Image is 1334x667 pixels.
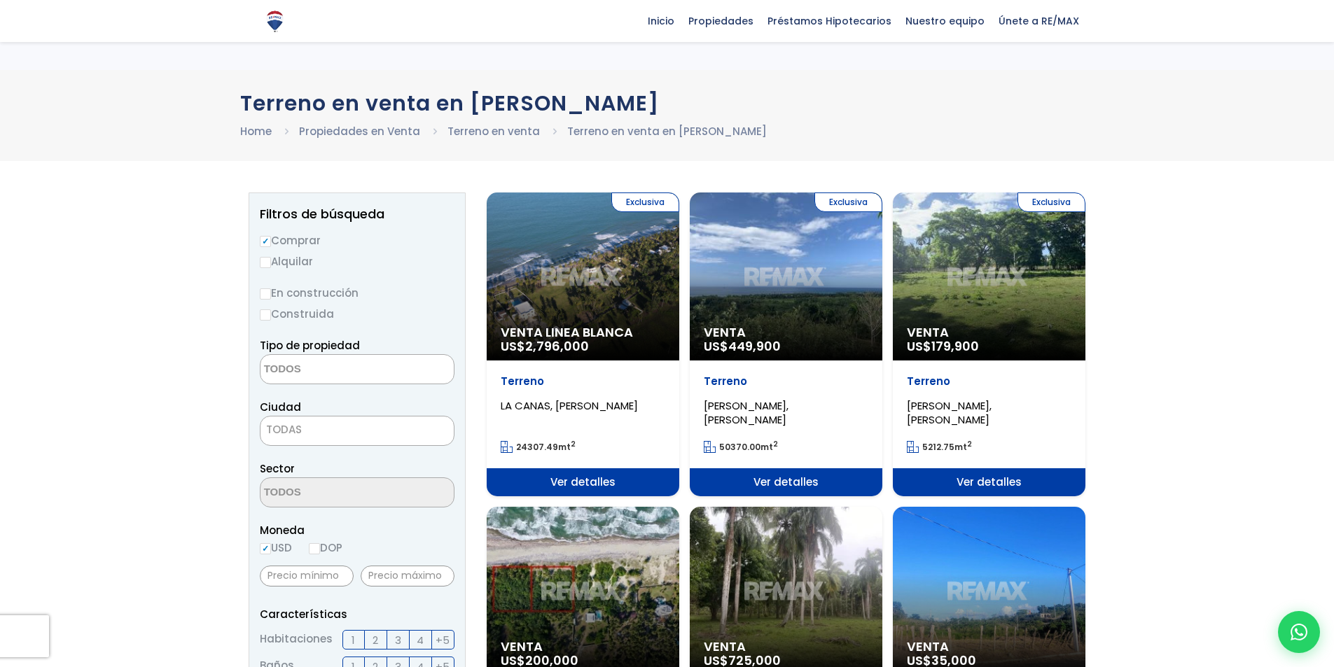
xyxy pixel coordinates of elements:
sup: 2 [773,439,778,449]
span: Ver detalles [487,468,679,496]
sup: 2 [967,439,972,449]
h1: Terreno en venta en [PERSON_NAME] [240,91,1095,115]
span: Inicio [641,10,681,31]
span: [PERSON_NAME], [PERSON_NAME] [704,398,788,427]
span: TODAS [266,422,302,437]
li: Terreno en venta en [PERSON_NAME] [567,122,767,140]
textarea: Search [260,478,396,508]
span: Nuestro equipo [898,10,992,31]
a: Exclusiva Venta Linea Blanca US$2,796,000 Terreno LA CANAS, [PERSON_NAME] 24307.49mt2 Ver detalles [487,192,679,496]
span: Ver detalles [893,468,1085,496]
span: Habitaciones [260,630,333,650]
label: Construida [260,305,454,323]
sup: 2 [571,439,576,449]
p: Terreno [501,374,665,388]
span: 449,900 [728,337,781,355]
span: LA CANAS, [PERSON_NAME] [501,398,638,413]
span: Sector [260,461,295,476]
span: Venta [704,640,868,654]
span: Ciudad [260,400,301,414]
input: En construcción [260,288,271,300]
span: 5212.75 [922,441,954,453]
p: Terreno [907,374,1071,388]
label: En construcción [260,284,454,302]
img: Logo de REMAX [263,9,287,34]
label: Comprar [260,232,454,249]
a: Home [240,124,272,139]
span: Venta [907,640,1071,654]
span: Únete a RE/MAX [992,10,1086,31]
span: US$ [907,337,979,355]
input: Precio máximo [361,566,454,587]
span: 50370.00 [719,441,760,453]
input: DOP [309,543,320,554]
span: 1 [352,631,355,649]
label: USD [260,539,292,556]
a: Propiedades en Venta [299,124,420,139]
span: [PERSON_NAME], [PERSON_NAME] [907,398,992,427]
label: Alquilar [260,253,454,270]
span: Tipo de propiedad [260,338,360,353]
span: mt [907,441,972,453]
span: 4 [417,631,424,649]
span: US$ [704,337,781,355]
label: DOP [309,539,342,556]
span: +5 [436,631,450,649]
span: TODAS [260,416,454,446]
a: Exclusiva Venta US$179,900 Terreno [PERSON_NAME], [PERSON_NAME] 5212.75mt2 Ver detalles [893,192,1085,496]
span: Venta [907,325,1071,339]
span: Exclusiva [1017,192,1085,212]
input: Alquilar [260,257,271,268]
span: Exclusiva [611,192,679,212]
a: Exclusiva Venta US$449,900 Terreno [PERSON_NAME], [PERSON_NAME] 50370.00mt2 Ver detalles [690,192,882,496]
span: Ver detalles [690,468,882,496]
span: 179,900 [931,337,979,355]
span: Préstamos Hipotecarios [760,10,898,31]
span: Venta [704,325,868,339]
span: Moneda [260,521,454,539]
span: Venta Linea Blanca [501,325,665,339]
textarea: Search [260,355,396,385]
input: Construida [260,309,271,321]
span: TODAS [260,420,454,440]
span: Propiedades [681,10,760,31]
span: Exclusiva [814,192,882,212]
span: mt [501,441,576,453]
input: USD [260,543,271,554]
input: Precio mínimo [260,566,354,587]
span: 3 [395,631,401,649]
span: mt [704,441,778,453]
span: 2,796,000 [525,337,589,355]
span: US$ [501,337,589,355]
span: Venta [501,640,665,654]
h2: Filtros de búsqueda [260,207,454,221]
a: Terreno en venta [447,124,540,139]
p: Características [260,605,454,623]
input: Comprar [260,236,271,247]
span: 24307.49 [516,441,558,453]
p: Terreno [704,374,868,388]
span: 2 [373,631,378,649]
